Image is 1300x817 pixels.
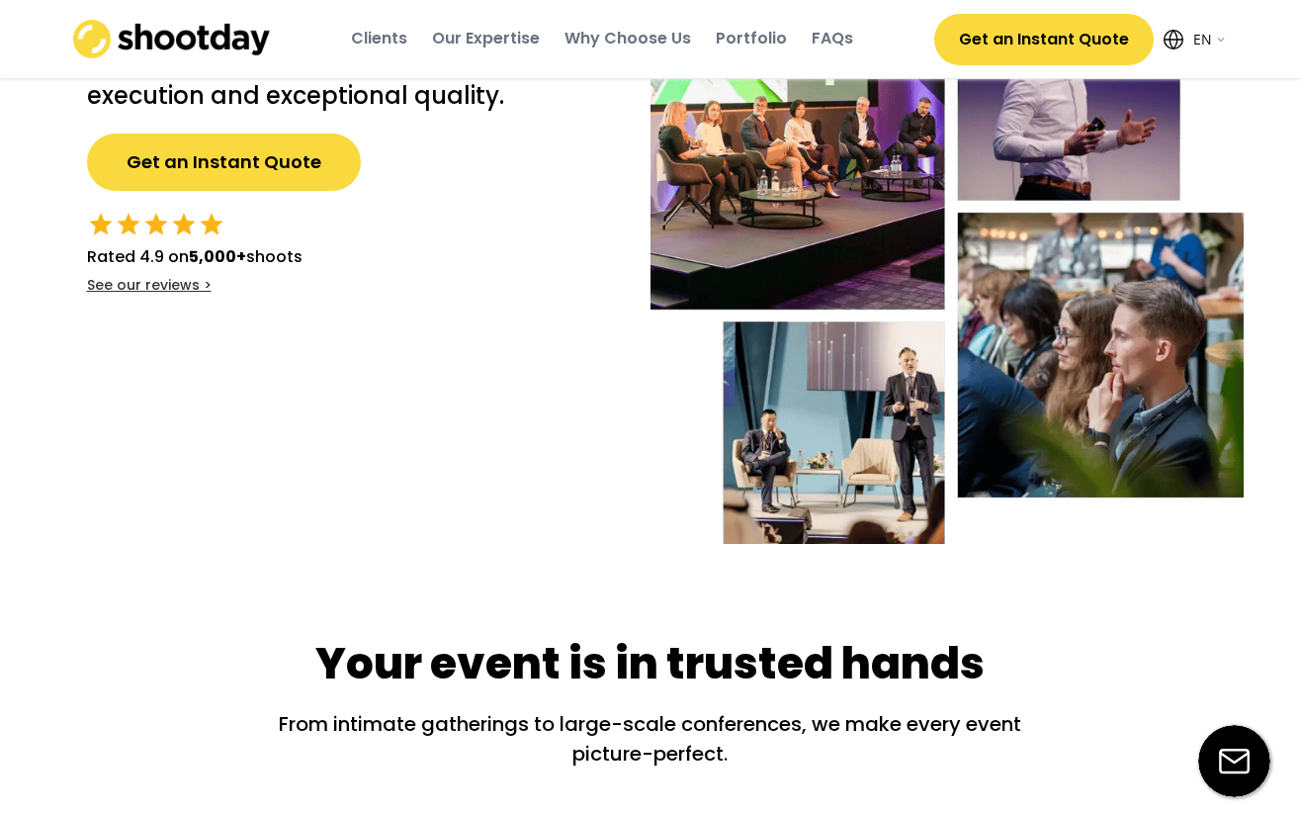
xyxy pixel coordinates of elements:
div: From intimate gatherings to large-scale conferences, we make every event picture-perfect. [255,709,1046,769]
div: Clients [351,28,407,49]
div: Your event is in trusted hands [315,633,985,694]
img: email-icon%20%281%29.svg [1198,725,1270,797]
div: See our reviews > [87,276,212,296]
button: Get an Instant Quote [934,14,1154,65]
button: Get an Instant Quote [87,134,361,191]
button: star [142,211,170,238]
button: star [170,211,198,238]
div: FAQs [812,28,853,49]
div: Our Expertise [432,28,540,49]
strong: 5,000+ [189,245,246,268]
button: star [87,211,115,238]
button: star [198,211,225,238]
div: Portfolio [716,28,787,49]
button: star [115,211,142,238]
div: Why Choose Us [564,28,691,49]
div: Rated 4.9 on shoots [87,245,303,269]
img: shootday_logo.png [73,20,271,58]
img: Icon%20feather-globe%20%281%29.svg [1164,30,1183,49]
